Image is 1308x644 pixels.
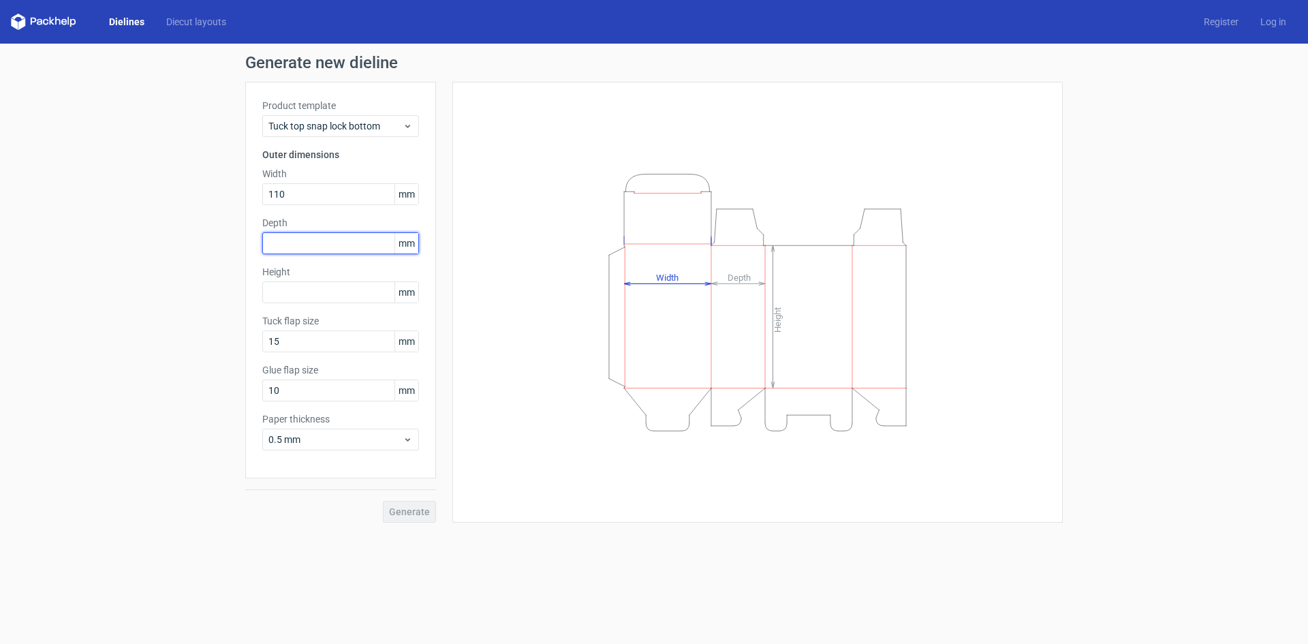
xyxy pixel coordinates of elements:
span: 0.5 mm [268,433,403,446]
label: Product template [262,99,419,112]
label: Tuck flap size [262,314,419,328]
span: mm [394,331,418,352]
label: Height [262,265,419,279]
tspan: Depth [728,272,751,282]
a: Diecut layouts [155,15,237,29]
a: Register [1193,15,1249,29]
a: Dielines [98,15,155,29]
a: Log in [1249,15,1297,29]
span: mm [394,380,418,401]
label: Width [262,167,419,181]
label: Glue flap size [262,363,419,377]
tspan: Width [656,272,679,282]
h3: Outer dimensions [262,148,419,162]
h1: Generate new dieline [245,55,1063,71]
span: mm [394,184,418,204]
label: Depth [262,216,419,230]
label: Paper thickness [262,412,419,426]
span: mm [394,282,418,303]
span: mm [394,233,418,254]
span: Tuck top snap lock bottom [268,119,403,133]
tspan: Height [773,307,783,332]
